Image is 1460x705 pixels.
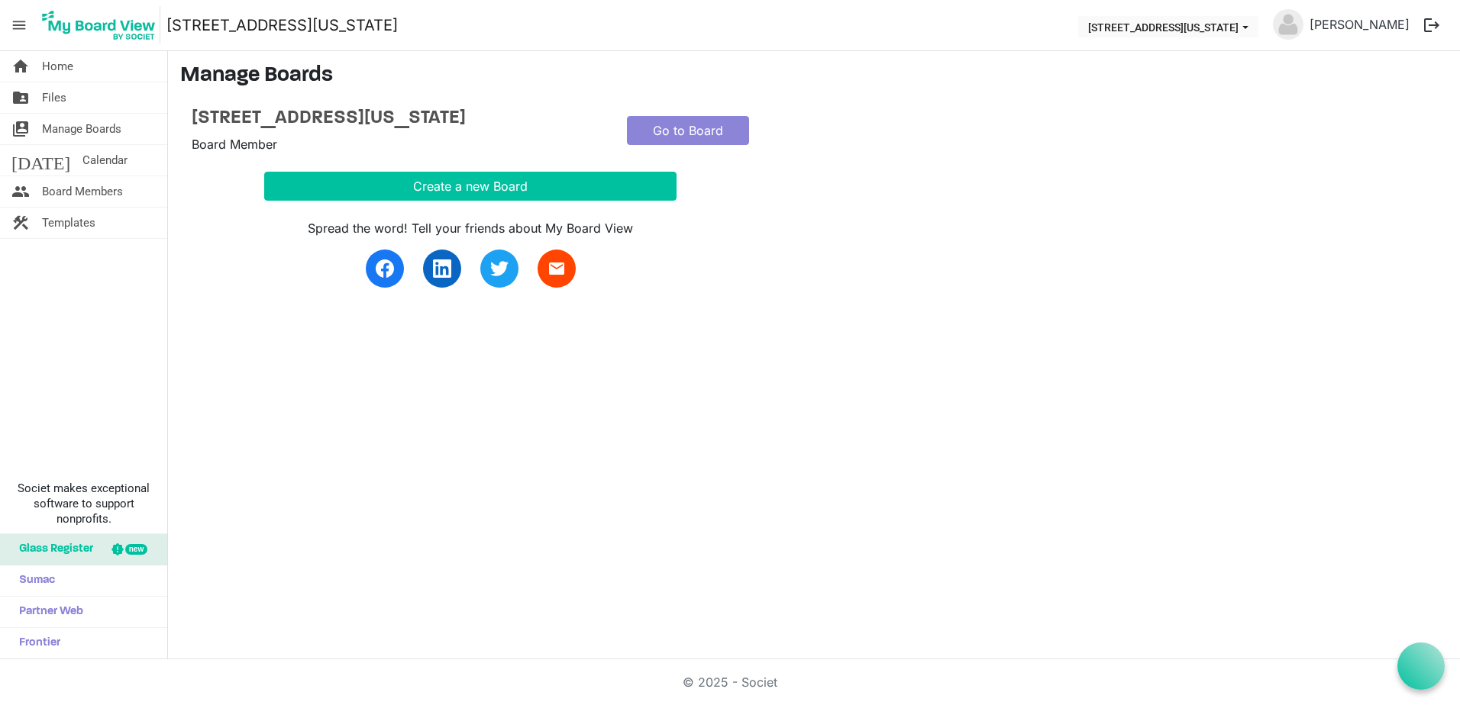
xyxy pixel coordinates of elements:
[11,597,83,627] span: Partner Web
[1416,9,1448,41] button: logout
[433,259,451,278] img: linkedin.svg
[42,114,121,144] span: Manage Boards
[7,481,160,526] span: Societ makes exceptional software to support nonprofits.
[5,11,34,40] span: menu
[11,51,30,82] span: home
[82,145,128,175] span: Calendar
[264,219,677,237] div: Spread the word! Tell your friends about My Board View
[1078,16,1258,37] button: 216 E Washington Blvd dropdownbutton
[42,208,95,238] span: Templates
[192,137,277,152] span: Board Member
[264,172,677,201] button: Create a new Board
[42,82,66,113] span: Files
[11,82,30,113] span: folder_shared
[1303,9,1416,40] a: [PERSON_NAME]
[538,249,576,288] a: email
[11,208,30,238] span: construction
[42,176,123,207] span: Board Members
[11,628,60,658] span: Frontier
[11,176,30,207] span: people
[11,145,70,175] span: [DATE]
[11,114,30,144] span: switch_account
[11,534,93,565] span: Glass Register
[683,674,777,690] a: © 2025 - Societ
[180,63,1448,89] h3: Manage Boards
[376,259,394,278] img: facebook.svg
[166,10,398,40] a: [STREET_ADDRESS][US_STATE]
[125,544,147,555] div: new
[11,565,55,596] span: Sumac
[627,116,749,145] a: Go to Board
[1273,9,1303,40] img: no-profile-picture.svg
[192,108,604,130] a: [STREET_ADDRESS][US_STATE]
[37,6,160,44] img: My Board View Logo
[42,51,73,82] span: Home
[490,259,509,278] img: twitter.svg
[37,6,166,44] a: My Board View Logo
[547,259,566,278] span: email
